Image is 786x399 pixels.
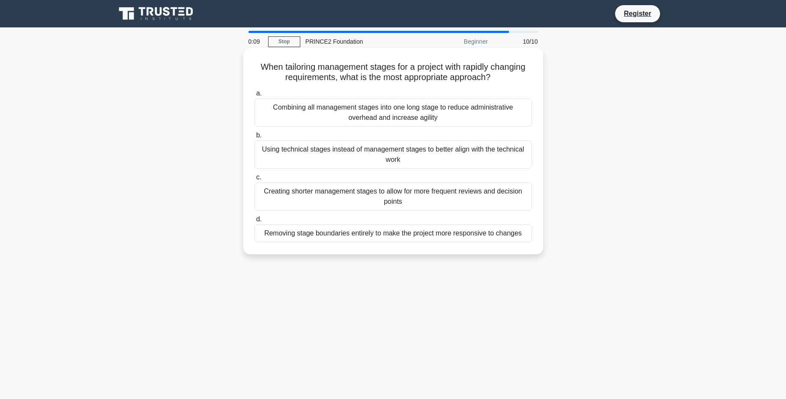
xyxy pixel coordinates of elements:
a: Stop [268,36,300,47]
div: 10/10 [493,33,543,50]
h5: When tailoring management stages for a project with rapidly changing requirements, what is the mo... [254,62,533,83]
span: c. [256,173,261,181]
span: b. [256,131,262,139]
div: Removing stage boundaries entirely to make the project more responsive to changes [254,224,532,242]
div: Using technical stages instead of management stages to better align with the technical work [254,140,532,169]
span: a. [256,89,262,97]
div: Creating shorter management stages to allow for more frequent reviews and decision points [254,182,532,211]
a: Register [619,8,656,19]
div: PRINCE2 Foundation [300,33,418,50]
div: Combining all management stages into one long stage to reduce administrative overhead and increas... [254,98,532,127]
span: d. [256,215,262,223]
div: 0:09 [243,33,268,50]
div: Beginner [418,33,493,50]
